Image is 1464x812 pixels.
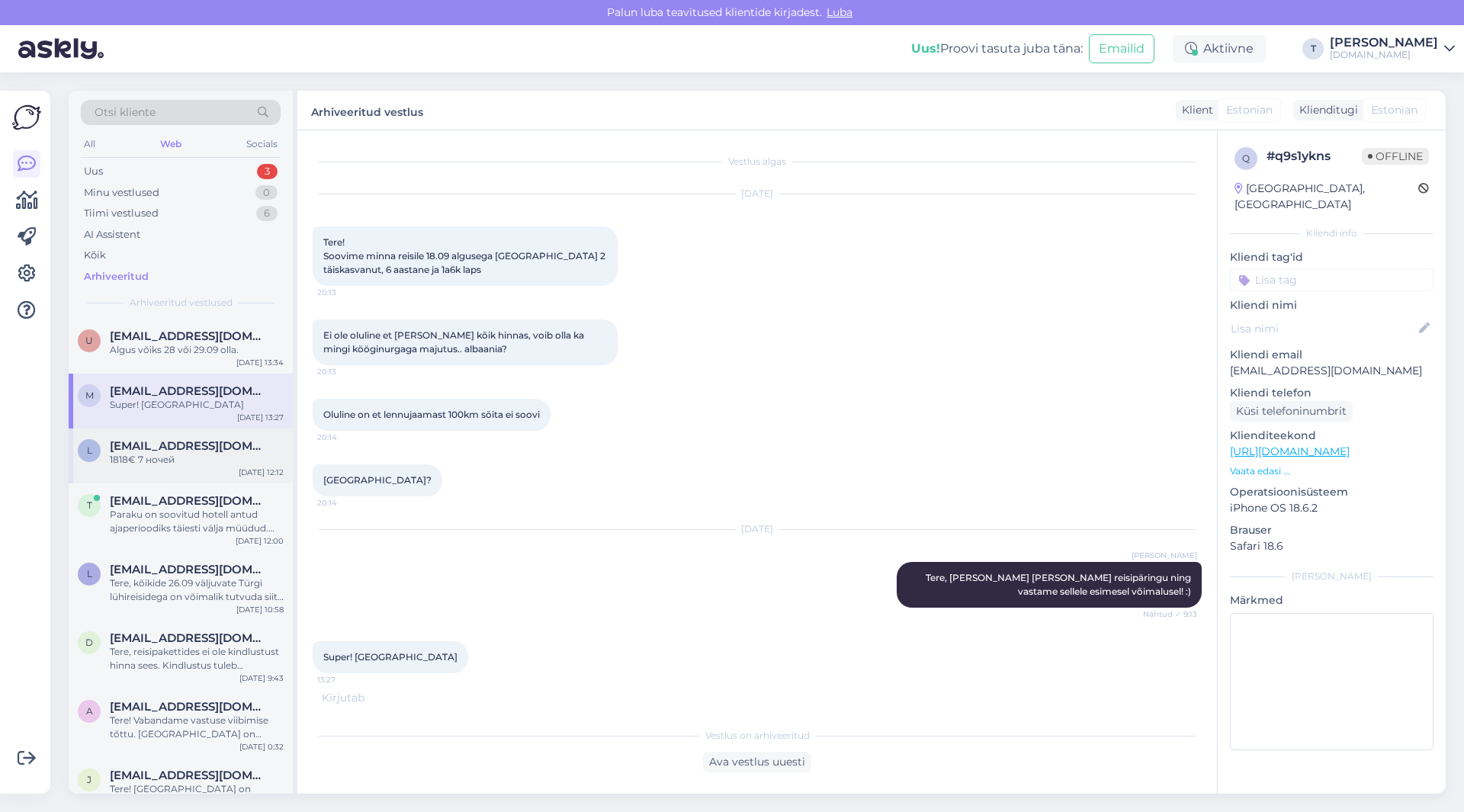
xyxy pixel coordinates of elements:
div: Minu vestlused [84,185,159,201]
div: Tere, kõikide 26.09 väljuvate Türgi lühireisidega on võimalik tutvuda siit:[URL][DOMAIN_NAME] hin... [110,576,284,604]
span: m [85,390,94,401]
a: [PERSON_NAME][DOMAIN_NAME] [1330,37,1455,61]
div: Vestlus algas [313,155,1202,168]
p: iPhone OS 18.6.2 [1230,500,1433,516]
span: denrav30@gmail.com [110,631,268,645]
label: Arhiveeritud vestlus [311,100,423,120]
span: l [87,568,92,579]
span: Arhiveeritud vestlused [130,296,233,310]
span: meritake@gmail.com [110,384,268,398]
div: Aktiivne [1173,35,1266,63]
p: Märkmed [1230,592,1433,608]
span: [PERSON_NAME] [1132,550,1197,561]
span: adomaitismerlin@gmail.com [110,700,268,714]
span: Ljudmila41@hotmail.com [110,439,268,453]
span: 20:14 [317,497,374,509]
div: Kirjutab [313,690,1202,706]
span: Otsi kliente [95,104,156,120]
div: [DATE] 12:00 [236,535,284,547]
span: Estonian [1371,102,1417,118]
img: Askly Logo [12,103,41,132]
div: [DATE] 13:34 [236,357,284,368]
span: T [87,499,92,511]
div: Kliendi info [1230,226,1433,240]
span: Estonian [1226,102,1273,118]
span: 20:14 [317,432,374,443]
span: Oluline on et lennujaamast 100km sōita ei soovi [323,409,540,420]
div: Proovi tasuta juba täna: [911,40,1083,58]
p: Brauser [1230,522,1433,538]
span: jaano.magi@gmail.com [110,769,268,782]
div: [PERSON_NAME] [1330,37,1438,49]
div: [DATE] [313,187,1202,201]
span: Nähtud ✓ 9:13 [1140,608,1197,620]
a: [URL][DOMAIN_NAME] [1230,445,1350,458]
span: Luba [822,5,857,19]
span: d [85,637,93,648]
p: Vaata edasi ... [1230,464,1433,478]
div: Arhiveeritud [84,269,149,284]
span: 20:13 [317,287,374,298]
div: [DATE] 9:43 [239,672,284,684]
div: Klienditugi [1293,102,1358,118]
div: Ava vestlus uuesti [703,752,811,772]
span: Super! [GEOGRAPHIC_DATA] [323,651,457,663]
div: Kõik [84,248,106,263]
span: a [86,705,93,717]
div: Super! [GEOGRAPHIC_DATA] [110,398,284,412]
input: Lisa nimi [1231,320,1416,337]
span: laurab.grauberg@gmail.com [110,563,268,576]
div: Socials [243,134,281,154]
div: # q9s1ykns [1267,147,1362,165]
div: AI Assistent [84,227,140,242]
div: Tere! Vabandame vastuse viibimise tõttu. [GEOGRAPHIC_DATA] on saadetud Teile meilile. [110,714,284,741]
div: [DATE] 12:12 [239,467,284,478]
p: Kliendi email [1230,347,1433,363]
p: Safari 18.6 [1230,538,1433,554]
div: [DOMAIN_NAME] [1330,49,1438,61]
div: 3 [257,164,278,179]
span: j [87,774,91,785]
div: Küsi telefoninumbrit [1230,401,1353,422]
button: Emailid [1089,34,1154,63]
span: 13:27 [317,674,374,685]
span: [GEOGRAPHIC_DATA]? [323,474,432,486]
p: Kliendi tag'id [1230,249,1433,265]
div: Klient [1176,102,1213,118]
span: Vestlus on arhiveeritud [705,729,810,743]
p: Operatsioonisüsteem [1230,484,1433,500]
span: L [87,445,92,456]
p: Klienditeekond [1230,428,1433,444]
div: Tere! [GEOGRAPHIC_DATA] on saadetud Teile meilile. :) [110,782,284,810]
div: [GEOGRAPHIC_DATA], [GEOGRAPHIC_DATA] [1234,181,1418,213]
div: 1818€ 7 ночей [110,453,284,467]
div: 0 [255,185,278,201]
div: [DATE] [313,522,1202,536]
span: 20:13 [317,366,374,377]
div: [DATE] 13:27 [237,412,284,423]
span: U [85,335,93,346]
div: Paraku on soovitud hotell antud ajaperioodiks täiesti välja müüdud. Monte Carlo (4) kõik hinnas, ... [110,508,284,535]
span: Triin.laustam@gmail.com [110,494,268,508]
span: Ulvisiht@hotmail.com [110,329,268,343]
div: [DATE] 10:58 [236,604,284,615]
div: [PERSON_NAME] [1230,570,1433,583]
div: T [1302,38,1324,59]
p: Kliendi telefon [1230,385,1433,401]
p: [EMAIL_ADDRESS][DOMAIN_NAME] [1230,363,1433,379]
div: Web [157,134,185,154]
div: Algus võiks 28 või 29.09 olla. [110,343,284,357]
b: Uus! [911,41,940,56]
div: Tiimi vestlused [84,206,159,221]
div: Uus [84,164,103,179]
span: Tere, [PERSON_NAME] [PERSON_NAME] reisipäringu ning vastame sellele esimesel võimalusel! :) [926,572,1193,597]
span: Ei ole oluline et [PERSON_NAME] kōik hinnas, voib olla ka mingi kööginurgaga majutus.. albaania? [323,329,586,355]
div: [DATE] 0:32 [239,741,284,753]
span: Offline [1362,148,1429,165]
div: 6 [256,206,278,221]
span: q [1242,152,1250,164]
span: Tere! Soovime minna reisile 18.09 algusega [GEOGRAPHIC_DATA] 2 täiskasvanut, 6 aastane ja 1a6k laps [323,236,608,275]
input: Lisa tag [1230,268,1433,291]
div: All [81,134,98,154]
div: Tere, reisipakettides ei ole kindlustust hinna sees. Kindlustus tuleb vormistada ning tasuda eral... [110,645,284,672]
